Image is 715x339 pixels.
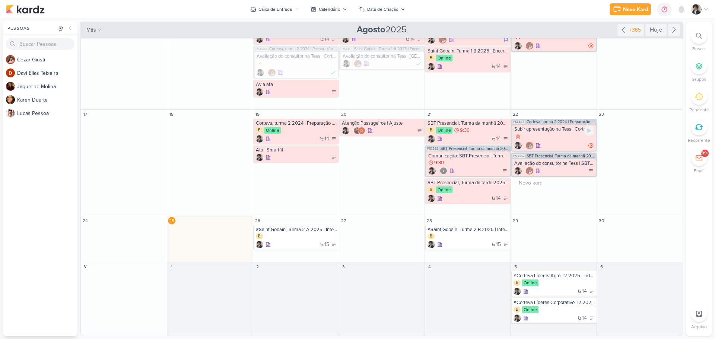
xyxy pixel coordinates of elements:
div: Finalizado [330,69,336,76]
div: Colaboradores: Cezar Giusti [524,42,533,49]
img: Jaqueline Molina [6,82,15,91]
div: 28 [426,217,433,224]
div: 26 [254,217,261,224]
img: Cezar Giusti [268,69,276,76]
div: Online [522,306,538,313]
img: Pedro Luahn Simões [256,88,263,96]
span: Corteva, turma 2 2024 | Preparação para seu futuro profissional 2 [527,120,595,124]
img: Pedro Luahn Simões [256,241,263,248]
div: Criador(a): Pedro Luahn Simões [514,167,522,175]
div: K a r e n D u a r t e [17,96,77,104]
img: Lucas Pessoa [6,109,15,118]
img: Cezar Giusti [526,142,533,149]
div: Criador(a): Pedro Luahn Simões [256,88,263,96]
div: A Fazer [331,36,337,42]
div: Criador(a): Pedro Luahn Simões [428,195,435,202]
div: Criador(a): Pedro Luahn Simões [514,314,521,322]
div: 3 [340,263,347,271]
div: Online [522,279,538,286]
img: Pedro Luahn Simões [514,314,521,322]
img: Pedro Luahn Simões [514,42,522,49]
img: Pedro Luahn Simões [428,195,435,202]
div: 22 [512,111,519,118]
div: 2 [254,263,261,271]
span: PS3302 [255,47,268,51]
div: A Fazer [589,289,594,294]
div: Em atraso [588,43,594,49]
span: 15 [496,242,501,247]
input: + Novo kard [512,178,595,188]
div: Prioridade Média [257,60,264,67]
span: PS3362 [426,147,439,151]
div: 30 [598,217,605,224]
div: 18 [168,111,175,118]
div: Colaboradores: Yasmin Marchiori [438,167,447,175]
img: Pedro Luahn Simões [428,167,436,175]
div: Subir apresentação na Tess | Corteva, turma 2 2024 | Preparação para futuro profissional 2 [514,126,594,132]
div: #Saint Gobain, Turma 2 A 2025 | Integração [256,227,337,233]
div: SBT Presencial, Turma da manhã 2025 | O melhor do conflito [428,120,509,126]
div: J a q u e l i n e M o l i n a [17,83,77,90]
img: Pedro Luahn Simões [428,135,435,143]
div: Criador(a): Pedro Luahn Simões [514,288,521,295]
div: Criador(a): Pedro Luahn Simões [514,142,522,149]
img: Cezar Giusti [6,55,15,64]
div: 4 [426,263,433,271]
div: Criador(a): Pedro Luahn Simões [428,167,436,175]
img: Cezar Giusti [439,36,447,44]
div: Criador(a): Pedro Luahn Simões [257,69,264,76]
div: Ata | Smartfit [256,147,337,153]
span: PS3347 [512,120,525,124]
div: Corteva, turma 2 2024 | Preparação para seu futuro profissional 2 [256,120,337,126]
div: Novo Kard [623,6,648,13]
div: SBT Presencial, Turma da tarde 2025 | O melhor do conflito [428,180,509,186]
span: Corteva, turma 2 2024 | Preparação para seu futuro profissional 1 [269,47,337,51]
img: Cezar Giusti [526,42,533,49]
div: C e z a r G i u s t i [17,56,77,64]
div: Em atraso [588,143,594,148]
p: Arquivo [691,323,707,330]
div: Finalizado [416,60,422,67]
div: Saint Gobain, Turma 1 B 2025 | Encerramento [428,48,509,54]
div: Criador(a): Pedro Luahn Simões [256,154,263,161]
span: PS3362 [512,154,525,158]
div: B [514,280,521,286]
span: 14 [324,136,329,141]
div: Criador(a): Pedro Luahn Simões [256,135,263,143]
p: Email [694,167,705,174]
div: Colaboradores: Cezar Giusti [524,167,533,175]
div: 17 [82,111,89,118]
img: Pedro Luahn Simões [514,167,522,175]
div: 19 [254,111,261,118]
div: Criador(a): Pedro Luahn Simões [256,35,263,43]
img: Pedro Luahn Simões [514,288,521,295]
div: Avaliação do consultor na Tess | Saint Gobain, Turma 1 A 2025 | Encerramento [343,53,423,59]
div: Pessoas [6,25,57,32]
img: Pedro Luahn Simões [428,36,435,44]
div: B [428,55,435,61]
div: 24 [82,217,89,224]
div: 29 [512,217,519,224]
div: 6 [598,263,605,271]
img: Pedro Luahn Simões [256,35,263,43]
div: Criador(a): Pedro Luahn Simões [343,60,350,67]
div: #Corteva Líderes Corporativo T2 2025 | Líder Formador [514,300,595,306]
span: 9:30 [460,128,470,133]
div: A Fazer [503,242,508,247]
div: 23 [598,111,605,118]
p: Pendente [689,106,709,113]
div: B [428,187,435,193]
img: Karen Duarte [6,95,15,104]
div: Colaboradores: Cezar Giusti [524,142,533,149]
span: PS3317 [341,47,353,51]
span: SBT Presencial, Turma da manhã 2025 | O melhor do conflito [441,147,509,151]
div: Colaboradores: Cezar Giusti [352,60,362,67]
div: Criador(a): Pedro Luahn Simões [514,42,522,49]
div: B [256,127,263,133]
div: Avaliação do consultor na Tess | SBT Turma manhã e tarde| O melhor do conflito [514,160,594,166]
div: 99+ [702,150,709,156]
div: B [428,233,435,239]
span: 9:30 [434,160,444,165]
div: A Fazer [503,64,508,69]
span: Saint Gobain, Turma 1 A 2025 | Encerramento [354,47,423,51]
